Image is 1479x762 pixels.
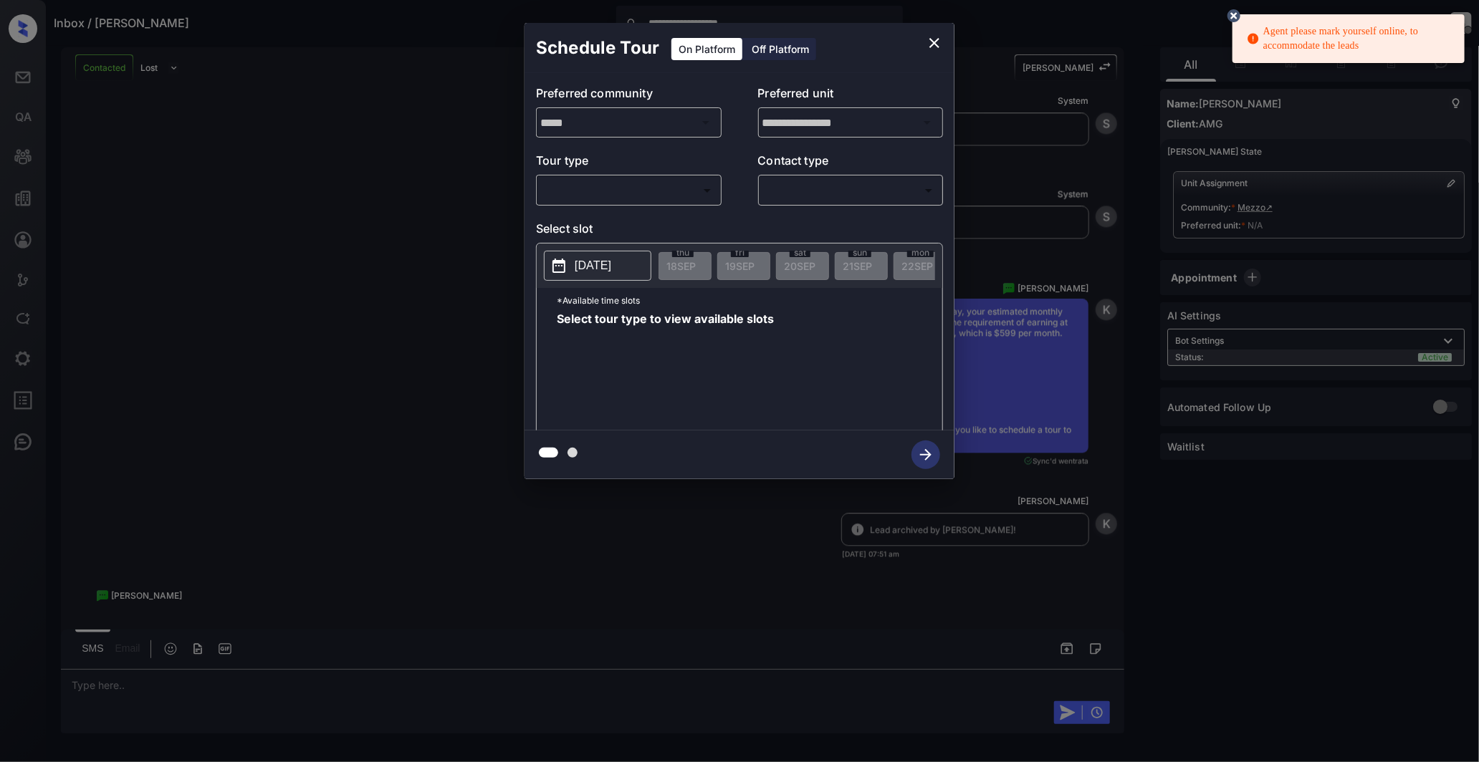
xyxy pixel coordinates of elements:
div: Agent please mark yourself online, to accommodate the leads [1247,19,1453,59]
p: Tour type [536,152,722,175]
p: Select slot [536,220,943,243]
button: close [920,29,949,57]
p: [DATE] [575,257,611,274]
p: Preferred unit [758,85,944,107]
button: [DATE] [544,251,651,281]
div: On Platform [671,38,742,60]
h2: Schedule Tour [525,23,671,73]
p: Preferred community [536,85,722,107]
div: Off Platform [745,38,816,60]
p: *Available time slots [557,288,942,313]
span: Select tour type to view available slots [557,313,774,428]
p: Contact type [758,152,944,175]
